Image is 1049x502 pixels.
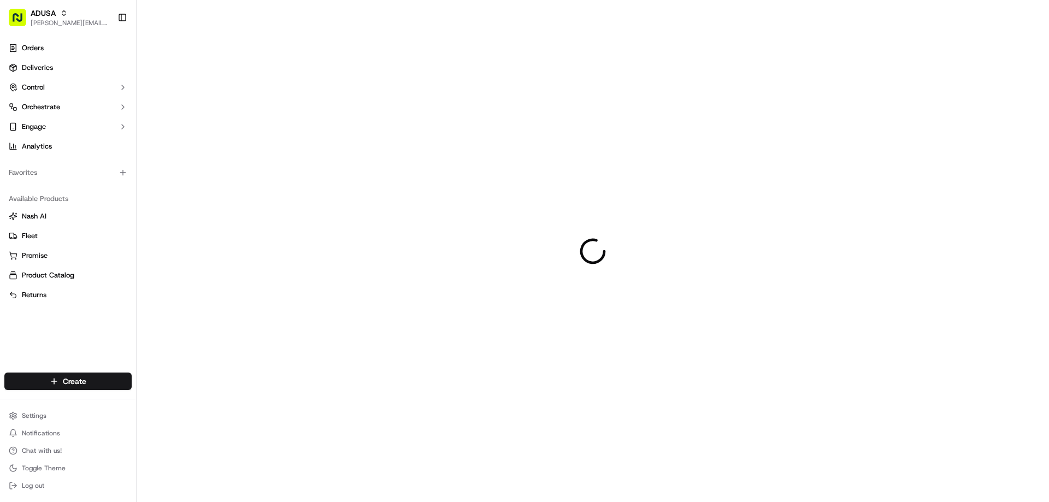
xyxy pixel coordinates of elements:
span: Deliveries [22,63,53,73]
span: Engage [22,122,46,132]
span: Product Catalog [22,270,74,280]
span: Log out [22,481,44,490]
span: Returns [22,290,46,300]
a: Promise [9,251,127,261]
span: Nash AI [22,211,46,221]
button: Engage [4,118,132,135]
a: Product Catalog [9,270,127,280]
a: Orders [4,39,132,57]
button: Create [4,373,132,390]
span: Toggle Theme [22,464,66,473]
a: Fleet [9,231,127,241]
span: Notifications [22,429,60,438]
a: Nash AI [9,211,127,221]
button: Notifications [4,426,132,441]
div: Favorites [4,164,132,181]
button: Returns [4,286,132,304]
button: ADUSA[PERSON_NAME][EMAIL_ADDRESS][PERSON_NAME][DOMAIN_NAME] [4,4,113,31]
span: Fleet [22,231,38,241]
span: Settings [22,411,46,420]
button: Toggle Theme [4,460,132,476]
button: Control [4,79,132,96]
button: Settings [4,408,132,423]
button: Log out [4,478,132,493]
div: Available Products [4,190,132,208]
button: Nash AI [4,208,132,225]
button: Orchestrate [4,98,132,116]
span: Analytics [22,141,52,151]
button: Product Catalog [4,267,132,284]
span: Create [63,376,86,387]
a: Deliveries [4,59,132,76]
span: Control [22,82,45,92]
button: Fleet [4,227,132,245]
a: Analytics [4,138,132,155]
button: [PERSON_NAME][EMAIL_ADDRESS][PERSON_NAME][DOMAIN_NAME] [31,19,109,27]
button: Promise [4,247,132,264]
button: ADUSA [31,8,56,19]
span: Chat with us! [22,446,62,455]
button: Chat with us! [4,443,132,458]
span: Promise [22,251,48,261]
span: Orders [22,43,44,53]
span: Orchestrate [22,102,60,112]
a: Returns [9,290,127,300]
